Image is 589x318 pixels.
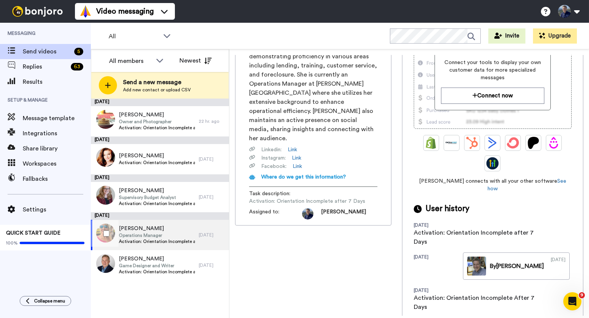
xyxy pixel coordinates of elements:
a: See how [488,179,566,191]
span: Connect your tools to display your own customer data for more specialized messages [441,59,544,81]
div: All members [109,56,152,66]
span: Message template [23,114,91,123]
div: [DATE] [414,254,463,280]
span: Video messaging [96,6,154,17]
iframe: Intercom live chat [563,292,581,310]
img: Patreon [527,137,539,149]
img: d90ce9ee-4c05-4206-b617-d41d79cddd6f.jpg [96,110,115,129]
div: [DATE] [199,232,225,238]
img: b1ffc904-8381-4c08-8a48-13251638e468.jpg [96,186,115,205]
div: [DATE] [91,99,229,106]
span: Activation: Orientation Incomplete after 7 Days [119,125,195,131]
img: 20492327-a8ac-465f-9be8-b24041ec4b3f.jpg [96,254,115,273]
span: 9 [579,292,585,298]
span: [PERSON_NAME] [119,152,195,160]
img: ConvertKit [507,137,519,149]
div: Activation: Orientation Incomplete after 7 Days [414,228,535,246]
div: By [PERSON_NAME] [490,262,544,271]
div: [DATE] [414,222,463,228]
span: Add new contact or upload CSV [123,87,191,93]
span: QUICK START GUIDE [6,230,61,236]
span: Assigned to: [249,208,302,219]
span: Owner and Photographer [119,119,195,125]
span: Send a new message [123,78,191,87]
div: [DATE] [91,174,229,182]
span: Game Designer and Writer [119,263,195,269]
a: By[PERSON_NAME][DATE] [463,252,570,280]
span: Activation: Orientation Incomplete after 7 Days [119,238,195,244]
span: Integrations [23,129,91,138]
img: e2c27c4c-ede8-42dd-a5bc-3fac11bc989a.jpg [96,148,115,167]
span: [PERSON_NAME] [119,111,195,119]
img: f6fe883d-7b65-4ca4-8a54-6fceed8bc82e-1688135973.jpg [302,208,313,219]
div: [DATE] [199,194,225,200]
span: Activation: Orientation Incomplete after 7 Days [249,197,365,205]
a: Link [293,163,302,170]
button: Collapse menu [20,296,71,306]
span: [PERSON_NAME] [321,208,366,219]
a: Link [288,146,297,154]
span: Instagram : [261,154,286,162]
div: [DATE] [414,287,463,293]
span: [PERSON_NAME] connects with all your other software [414,177,572,193]
img: GoHighLevel [486,157,499,169]
button: Connect now [441,88,544,104]
span: Workspaces [23,159,91,168]
span: [PERSON_NAME] [119,187,195,194]
span: Linkedin : [261,146,282,154]
div: [DATE] [91,212,229,220]
img: ActiveCampaign [486,137,499,149]
div: [DATE] [199,262,225,268]
span: Supervisory Budget Analyst [119,194,195,201]
span: [PERSON_NAME] has over 30 years of experience in the mortgage industry, demonstrating proficiency... [249,34,377,143]
span: Results [23,77,91,86]
span: Where do we get this information? [261,174,346,180]
span: Replies [23,62,68,71]
span: Share library [23,144,91,153]
div: 22 hr. ago [199,118,225,124]
button: Invite [488,28,525,44]
span: User history [425,203,469,215]
span: 100% [6,240,18,246]
span: Settings [23,205,91,214]
img: Hubspot [466,137,478,149]
span: Activation: Orientation Incomplete after 7 Days [119,201,195,207]
button: Upgrade [533,28,577,44]
div: [DATE] [199,156,225,162]
a: Link [292,154,301,162]
span: Send videos [23,47,71,56]
span: [PERSON_NAME] [119,225,195,232]
div: Activation: Orientation Incomplete After 7 Days [414,293,535,312]
span: Task description : [249,190,302,197]
button: Newest [174,53,217,68]
img: bj-logo-header-white.svg [9,6,66,17]
span: Fallbacks [23,174,91,183]
img: Ontraport [446,137,458,149]
span: Activation: Orientation Incomplete after 7 Days [119,269,195,275]
span: Collapse menu [34,298,65,304]
div: 5 [74,48,83,55]
span: Facebook : [261,163,287,170]
span: Activation: Orientation Incomplete after 7 Days [119,160,195,166]
img: vm-color.svg [79,5,92,17]
img: Shopify [425,137,437,149]
div: 63 [71,63,83,70]
span: All [109,32,159,41]
div: [DATE] [91,136,229,144]
span: Operations Manager [119,232,195,238]
div: [DATE] [551,257,566,276]
img: Drip [548,137,560,149]
img: 9f4003e4-15de-42ec-963a-4f684da2ac79-thumb.jpg [467,257,486,276]
span: [PERSON_NAME] [119,255,195,263]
